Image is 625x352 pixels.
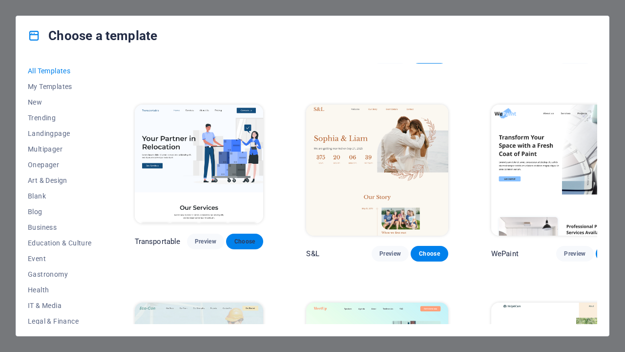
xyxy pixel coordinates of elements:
[28,286,92,294] span: Health
[28,239,92,247] span: Education & Culture
[28,270,92,278] span: Gastronomy
[28,28,157,44] h4: Choose a template
[28,302,92,309] span: IT & Media
[28,266,92,282] button: Gastronomy
[234,238,255,245] span: Choose
[28,67,92,75] span: All Templates
[28,110,92,126] button: Trending
[28,298,92,313] button: IT & Media
[372,246,409,262] button: Preview
[28,141,92,157] button: Multipager
[28,313,92,329] button: Legal & Finance
[379,250,401,258] span: Preview
[28,208,92,216] span: Blog
[28,126,92,141] button: Landingpage
[28,130,92,137] span: Landingpage
[28,79,92,94] button: My Templates
[28,173,92,188] button: Art & Design
[28,83,92,90] span: My Templates
[28,161,92,169] span: Onepager
[226,234,263,249] button: Choose
[306,249,319,259] p: S&L
[28,282,92,298] button: Health
[28,204,92,220] button: Blog
[28,220,92,235] button: Business
[28,114,92,122] span: Trending
[195,238,216,245] span: Preview
[28,251,92,266] button: Event
[28,176,92,184] span: Art & Design
[28,223,92,231] span: Business
[187,234,224,249] button: Preview
[411,246,448,262] button: Choose
[28,188,92,204] button: Blank
[28,192,92,200] span: Blank
[28,63,92,79] button: All Templates
[28,157,92,173] button: Onepager
[306,105,448,236] img: S&L
[28,255,92,263] span: Event
[28,235,92,251] button: Education & Culture
[564,250,585,258] span: Preview
[135,105,264,223] img: Transportable
[491,249,519,259] p: WePaint
[28,145,92,153] span: Multipager
[28,98,92,106] span: New
[28,94,92,110] button: New
[28,317,92,325] span: Legal & Finance
[135,237,181,246] p: Transportable
[556,246,593,262] button: Preview
[418,250,440,258] span: Choose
